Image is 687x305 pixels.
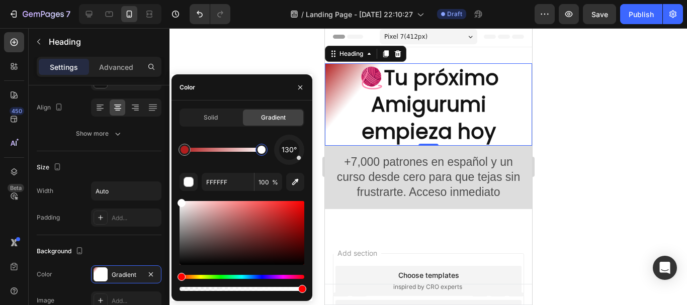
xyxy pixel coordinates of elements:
[37,161,63,174] div: Size
[112,270,141,279] div: Gradient
[591,10,608,19] span: Save
[49,36,157,48] p: Heading
[4,4,75,24] button: 7
[37,296,54,305] div: Image
[447,10,462,19] span: Draft
[261,113,286,122] span: Gradient
[37,186,53,195] div: Width
[306,9,413,20] span: Landing Page - [DATE] 22:10:27
[66,8,70,20] p: 7
[325,28,532,305] iframe: Design area
[202,173,254,191] input: Eg: FFFFFF
[583,4,616,24] button: Save
[620,4,662,24] button: Publish
[50,62,78,72] p: Settings
[92,182,161,200] input: Auto
[282,144,297,156] span: 130°
[76,129,123,139] div: Show more
[180,83,195,92] div: Color
[37,101,65,115] div: Align
[180,275,304,279] div: Hue
[10,107,24,115] div: 450
[112,214,159,223] div: Add...
[301,9,304,20] span: /
[8,184,24,192] div: Beta
[272,178,278,187] span: %
[37,245,85,258] div: Background
[629,9,654,20] div: Publish
[37,125,161,143] button: Show more
[37,270,52,279] div: Color
[653,256,677,280] div: Open Intercom Messenger
[99,62,133,72] p: Advanced
[37,213,60,222] div: Padding
[204,113,218,122] span: Solid
[190,4,230,24] div: Undo/Redo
